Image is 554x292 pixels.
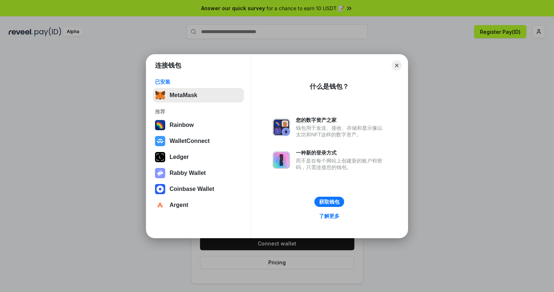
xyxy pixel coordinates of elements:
img: svg+xml,%3Csvg%20xmlns%3D%22http%3A%2F%2Fwww.w3.org%2F2000%2Fsvg%22%20width%3D%2228%22%20height%3... [155,152,165,162]
div: MetaMask [170,92,197,99]
img: svg+xml,%3Csvg%20width%3D%2228%22%20height%3D%2228%22%20viewBox%3D%220%200%2028%2028%22%20fill%3D... [155,184,165,194]
div: 推荐 [155,108,242,115]
button: Rainbow [153,118,244,132]
div: Rainbow [170,122,194,128]
button: Coinbase Wallet [153,182,244,196]
div: 钱包用于发送、接收、存储和显示像以太坊和NFT这样的数字资产。 [296,125,386,138]
img: svg+xml,%3Csvg%20xmlns%3D%22http%3A%2F%2Fwww.w3.org%2F2000%2Fsvg%22%20fill%3D%22none%22%20viewBox... [273,119,290,136]
img: svg+xml,%3Csvg%20width%3D%2228%22%20height%3D%2228%22%20viewBox%3D%220%200%2028%2028%22%20fill%3D... [155,200,165,210]
div: 什么是钱包？ [310,82,349,91]
img: svg+xml,%3Csvg%20fill%3D%22none%22%20height%3D%2233%22%20viewBox%3D%220%200%2035%2033%22%20width%... [155,90,165,100]
div: 了解更多 [319,213,339,219]
div: 获取钱包 [319,199,339,205]
img: svg+xml,%3Csvg%20xmlns%3D%22http%3A%2F%2Fwww.w3.org%2F2000%2Fsvg%22%20fill%3D%22none%22%20viewBox... [155,168,165,178]
div: Ledger [170,154,189,160]
button: Rabby Wallet [153,166,244,180]
div: Argent [170,202,188,208]
div: Rabby Wallet [170,170,206,176]
button: WalletConnect [153,134,244,148]
button: 获取钱包 [314,197,344,207]
div: WalletConnect [170,138,210,144]
button: Close [392,60,402,71]
div: 您的数字资产之家 [296,117,386,123]
img: svg+xml,%3Csvg%20width%3D%22120%22%20height%3D%22120%22%20viewBox%3D%220%200%20120%20120%22%20fil... [155,120,165,130]
div: Coinbase Wallet [170,186,214,192]
div: 一种新的登录方式 [296,149,386,156]
button: Argent [153,198,244,212]
div: 而不是在每个网站上创建新的账户和密码，只需连接您的钱包。 [296,157,386,171]
a: 了解更多 [315,211,344,221]
button: Ledger [153,150,244,164]
img: svg+xml,%3Csvg%20width%3D%2228%22%20height%3D%2228%22%20viewBox%3D%220%200%2028%2028%22%20fill%3D... [155,136,165,146]
img: svg+xml,%3Csvg%20xmlns%3D%22http%3A%2F%2Fwww.w3.org%2F2000%2Fsvg%22%20fill%3D%22none%22%20viewBox... [273,151,290,169]
button: MetaMask [153,88,244,103]
div: 已安装 [155,79,242,85]
h1: 连接钱包 [155,61,181,70]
